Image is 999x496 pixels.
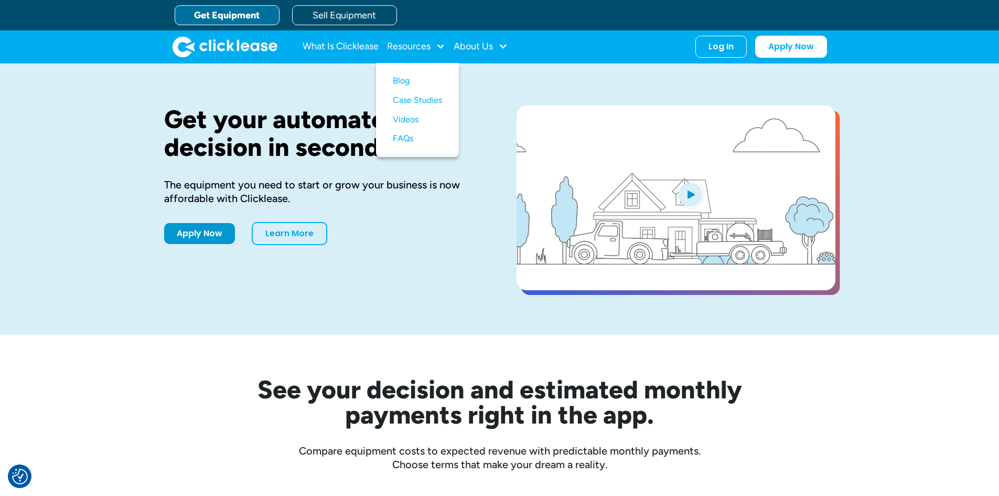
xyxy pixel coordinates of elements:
[175,5,280,25] a: Get Equipment
[12,469,28,484] button: Consent Preferences
[755,36,827,58] a: Apply Now
[393,91,442,110] a: Case Studies
[12,469,28,484] img: Revisit consent button
[173,36,277,57] img: Clicklease logo
[454,36,508,57] div: About Us
[708,41,734,52] div: Log In
[387,36,445,57] div: Resources
[676,180,704,209] img: Blue play button logo on a light blue circular background
[206,377,793,427] h2: See your decision and estimated monthly payments right in the app.
[164,223,235,244] a: Apply Now
[164,444,835,471] div: Compare equipment costs to expected revenue with predictable monthly payments. Choose terms that ...
[173,36,277,57] a: home
[164,178,483,205] div: The equipment you need to start or grow your business is now affordable with Clicklease.
[164,105,483,161] h1: Get your automated decision in seconds.
[303,36,379,57] a: What Is Clicklease
[393,129,442,149] a: FAQs
[292,5,397,25] a: Sell Equipment
[393,71,442,91] a: Blog
[252,222,327,245] a: Learn More
[376,63,459,157] nav: Resources
[393,110,442,130] a: Videos
[517,105,835,290] a: open lightbox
